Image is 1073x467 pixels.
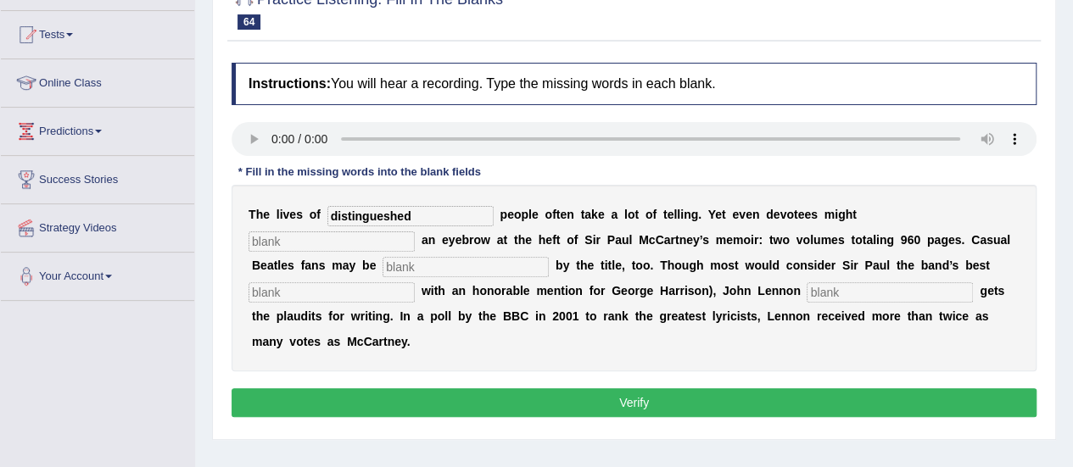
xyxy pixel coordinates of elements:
b: o [792,259,800,272]
b: a [452,284,459,297]
a: Your Account [1,253,194,295]
b: t [503,233,507,247]
b: g [689,259,696,272]
b: , [713,284,716,297]
b: l [810,233,813,247]
b: l [677,208,680,221]
b: r [601,284,605,297]
b: r [831,259,835,272]
b: t [514,233,518,247]
b: i [685,284,688,297]
b: f [590,284,594,297]
b: h [517,233,525,247]
b: s [316,309,322,323]
b: e [621,284,628,297]
b: o [593,284,601,297]
b: l [624,208,628,221]
b: f [328,309,333,323]
b: r [670,233,674,247]
b: e [797,208,804,221]
b: i [431,284,434,297]
b: o [674,259,682,272]
b: r [339,309,344,323]
b: o [479,284,487,297]
a: Online Class [1,59,194,102]
b: e [746,208,752,221]
b: u [622,233,629,247]
b: n [779,284,786,297]
b: l [886,259,890,272]
b: t [274,259,278,272]
b: e [765,284,772,297]
b: e [523,284,530,297]
b: s [688,284,695,297]
b: a [866,233,873,247]
b: e [289,208,296,221]
b: g [886,233,894,247]
b: a [506,284,512,297]
b: t [601,259,605,272]
b: o [729,284,737,297]
b: c [786,259,793,272]
b: e [370,259,377,272]
b: h [846,208,853,221]
b: s [808,259,814,272]
b: a [584,208,591,221]
b: s [296,208,303,221]
b: g [941,233,948,247]
b: T [249,208,256,221]
b: a [934,233,941,247]
b: S [584,233,592,247]
b: o [743,233,751,247]
b: ’ [700,233,702,247]
b: m [820,233,830,247]
b: e [686,233,693,247]
b: w [745,259,754,272]
b: k [591,208,598,221]
b: C [971,233,980,247]
b: e [545,233,552,247]
span: 64 [238,14,260,30]
b: e [560,208,567,221]
b: n [428,233,436,247]
b: e [263,208,270,221]
b: i [835,208,838,221]
b: t [634,208,639,221]
b: m [710,259,720,272]
b: s [728,259,735,272]
b: i [751,233,754,247]
b: l [612,259,615,272]
b: g [980,284,987,297]
b: h [900,259,908,272]
div: * Fill in the missing words into the blank fields [232,164,488,181]
b: h [736,284,744,297]
b: n [800,259,808,272]
b: o [494,284,501,297]
b: r [679,284,684,297]
b: h [539,233,546,247]
b: n [554,284,562,297]
b: s [979,259,986,272]
input: blank [383,257,549,277]
b: i [592,233,595,247]
b: o [645,208,653,221]
b: n [793,284,801,297]
b: r [853,259,858,272]
b: a [497,233,504,247]
b: h [438,284,445,297]
b: e [263,309,270,323]
b: c [649,233,656,247]
b: h [667,259,674,272]
b: s [986,233,993,247]
b: e [948,233,955,247]
b: h [256,309,264,323]
input: blank [249,231,415,252]
b: o [310,208,317,221]
b: s [952,259,958,272]
b: e [281,259,288,272]
b: o [568,284,576,297]
b: n [752,208,760,221]
b: n [679,233,686,247]
b: a [422,233,428,247]
b: o [333,309,340,323]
